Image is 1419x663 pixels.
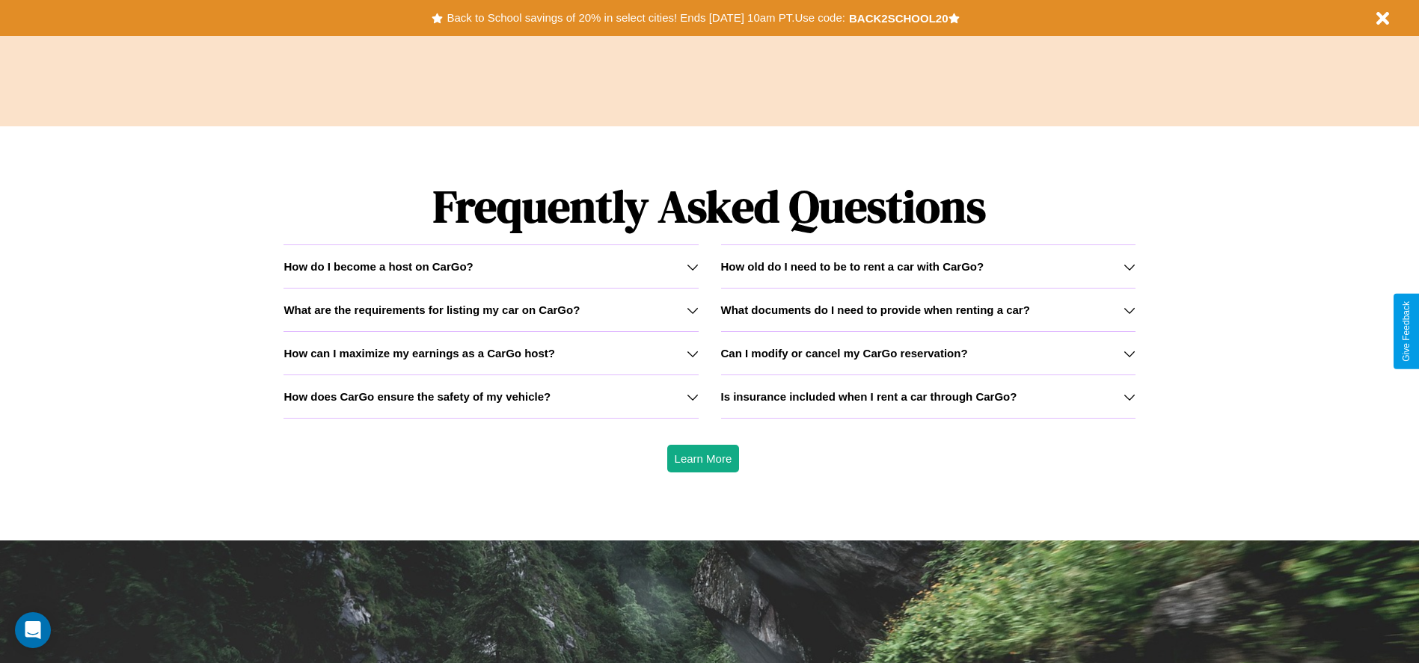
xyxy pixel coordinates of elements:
[284,260,473,273] h3: How do I become a host on CarGo?
[15,612,51,648] div: Open Intercom Messenger
[721,260,984,273] h3: How old do I need to be to rent a car with CarGo?
[667,445,740,472] button: Learn More
[849,12,948,25] b: BACK2SCHOOL20
[284,390,551,403] h3: How does CarGo ensure the safety of my vehicle?
[284,168,1135,244] h1: Frequently Asked Questions
[284,303,580,316] h3: What are the requirements for listing my car on CarGo?
[721,303,1030,316] h3: What documents do I need to provide when renting a car?
[284,347,555,360] h3: How can I maximize my earnings as a CarGo host?
[721,347,968,360] h3: Can I modify or cancel my CarGo reservation?
[1401,301,1412,362] div: Give Feedback
[443,7,848,28] button: Back to School savings of 20% in select cities! Ends [DATE] 10am PT.Use code:
[721,390,1017,403] h3: Is insurance included when I rent a car through CarGo?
